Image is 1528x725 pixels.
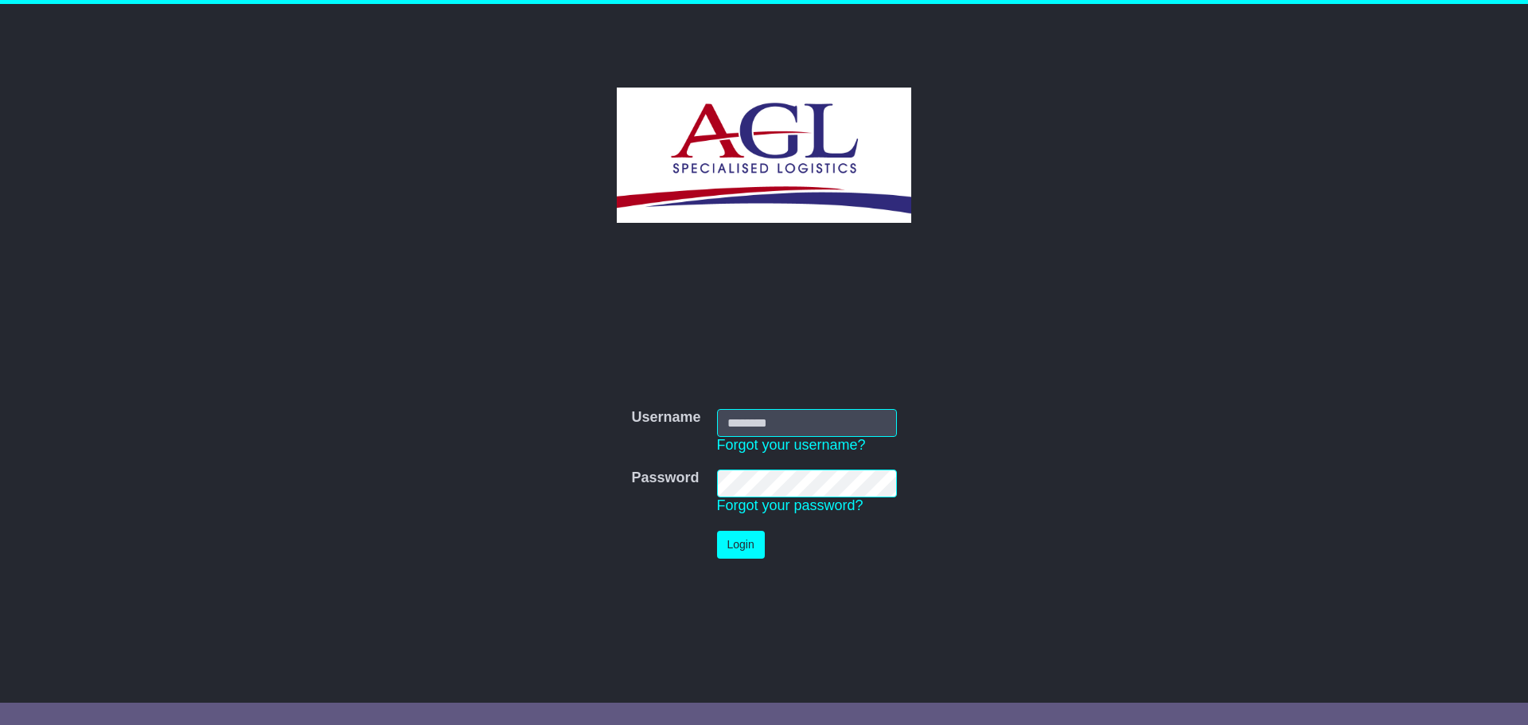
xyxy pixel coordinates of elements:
[717,497,863,513] a: Forgot your password?
[717,437,866,453] a: Forgot your username?
[617,88,910,223] img: AGL SPECIALISED LOGISTICS
[631,409,700,427] label: Username
[631,470,699,487] label: Password
[717,531,765,559] button: Login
